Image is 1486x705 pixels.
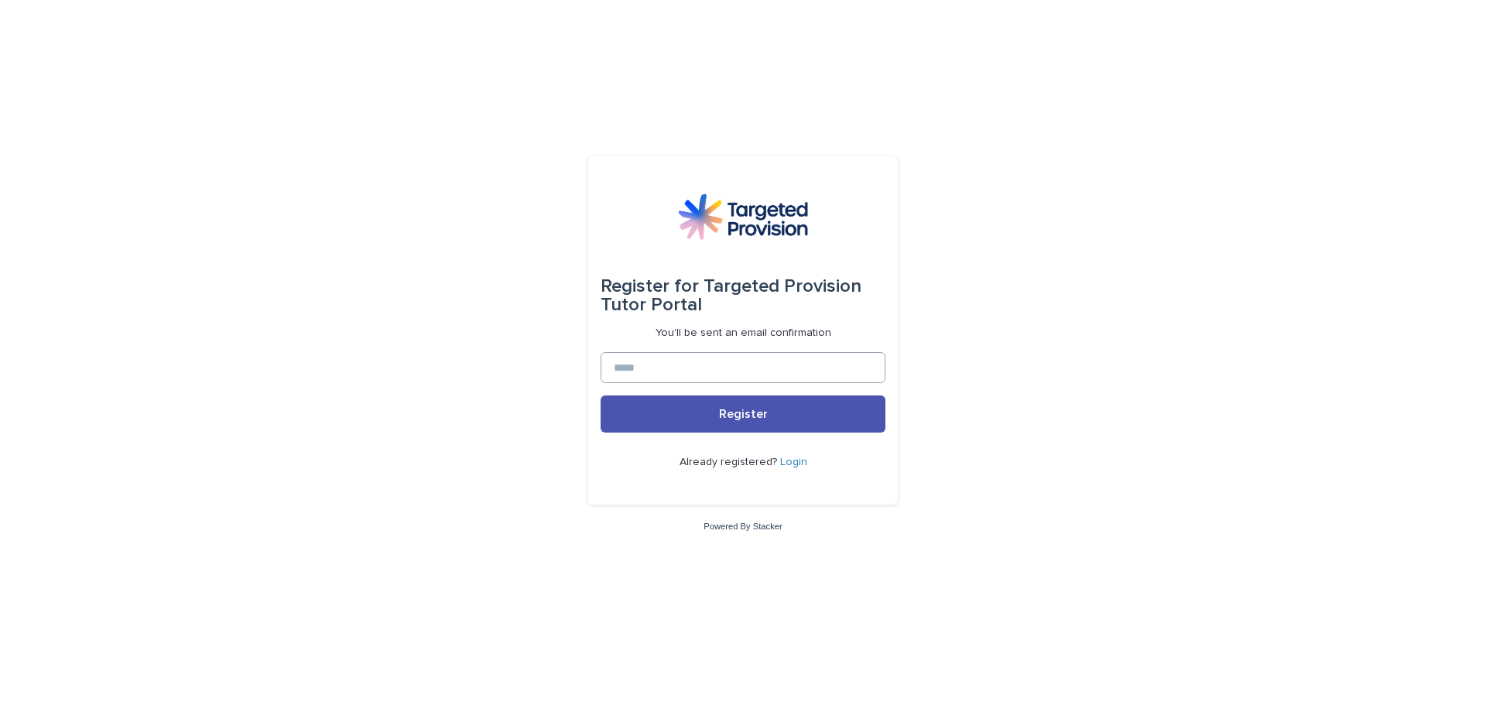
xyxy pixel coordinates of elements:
[704,522,782,531] a: Powered By Stacker
[601,265,885,327] div: Targeted Provision Tutor Portal
[680,457,780,467] span: Already registered?
[780,457,807,467] a: Login
[719,408,768,420] span: Register
[601,395,885,433] button: Register
[678,193,808,240] img: M5nRWzHhSzIhMunXDL62
[601,277,699,296] span: Register for
[656,327,831,340] p: You'll be sent an email confirmation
